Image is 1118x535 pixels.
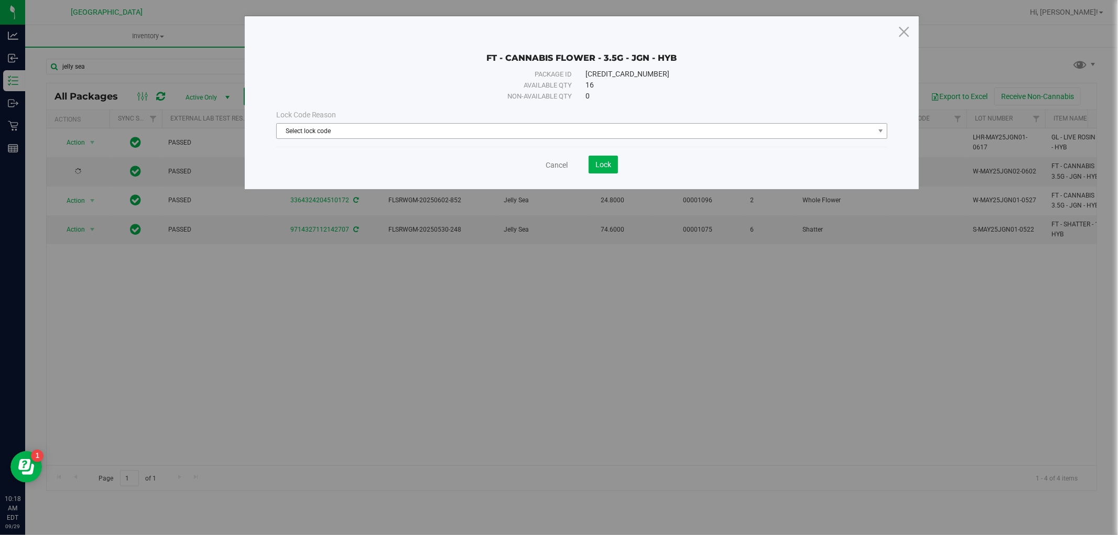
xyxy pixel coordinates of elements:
[303,69,572,80] div: Package ID
[589,156,618,173] button: Lock
[595,160,611,169] span: Lock
[303,80,572,91] div: Available qty
[585,80,861,91] div: 16
[874,124,887,138] span: select
[277,124,874,138] span: Select lock code
[585,69,861,80] div: [CREDIT_CARD_NUMBER]
[10,451,42,483] iframe: Resource center
[546,160,568,170] a: Cancel
[585,91,861,102] div: 0
[303,91,572,102] div: Non-available qty
[276,111,337,119] span: Lock Code Reason
[276,37,888,63] div: FT - CANNABIS FLOWER - 3.5G - JGN - HYB
[31,450,44,462] iframe: Resource center unread badge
